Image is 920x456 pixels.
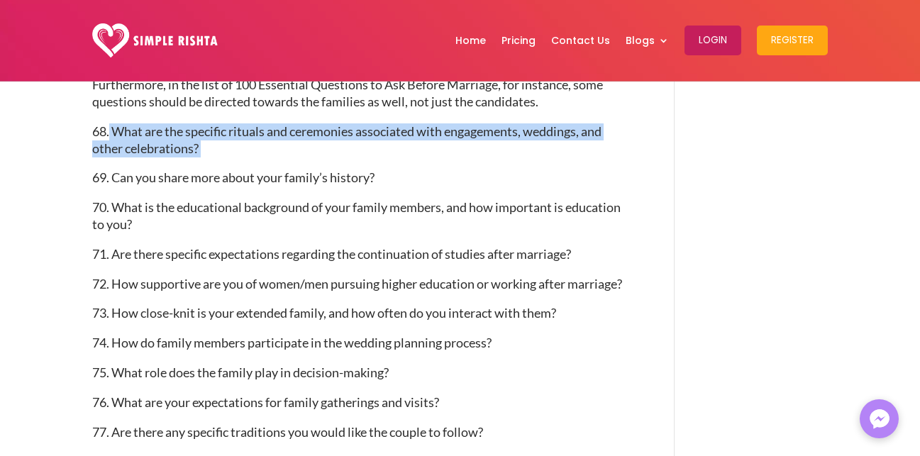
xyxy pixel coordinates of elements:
[92,394,439,410] span: 76. What are your expectations for family gatherings and visits?
[685,4,741,77] a: Login
[92,276,622,291] span: 72. How supportive are you of women/men pursuing higher education or working after marriage?
[757,4,828,77] a: Register
[92,123,602,156] span: 68. What are the specific rituals and ceremonies associated with engagements, weddings, and other...
[685,26,741,55] button: Login
[92,424,483,440] span: 77. Are there any specific traditions you would like the couple to follow?
[757,26,828,55] button: Register
[455,4,486,77] a: Home
[865,405,894,433] img: Messenger
[92,365,389,380] span: 75. What role does the family play in decision-making?
[92,199,621,232] span: 70. What is the educational background of your family members, and how important is education to ...
[92,246,571,262] span: 71. Are there specific expectations regarding the continuation of studies after marriage?
[551,4,610,77] a: Contact Us
[92,169,375,185] span: 69. Can you share more about your family’s history?
[501,4,536,77] a: Pricing
[92,335,492,350] span: 74. How do family members participate in the wedding planning process?
[92,305,556,321] span: 73. How close-knit is your extended family, and how often do you interact with them?
[626,4,669,77] a: Blogs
